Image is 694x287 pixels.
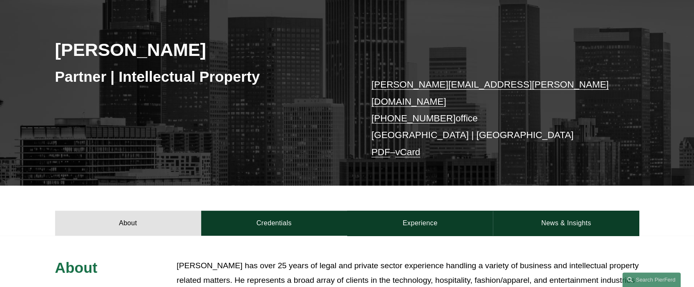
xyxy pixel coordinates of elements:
[493,211,639,236] a: News & Insights
[55,68,347,86] h3: Partner | Intellectual Property
[395,147,420,157] a: vCard
[55,259,98,276] span: About
[55,211,201,236] a: About
[55,39,347,60] h2: [PERSON_NAME]
[371,79,609,106] a: [PERSON_NAME][EMAIL_ADDRESS][PERSON_NAME][DOMAIN_NAME]
[201,211,347,236] a: Credentials
[347,211,493,236] a: Experience
[371,147,390,157] a: PDF
[371,76,615,161] p: office [GEOGRAPHIC_DATA] | [GEOGRAPHIC_DATA] –
[371,113,456,123] a: [PHONE_NUMBER]
[622,272,681,287] a: Search this site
